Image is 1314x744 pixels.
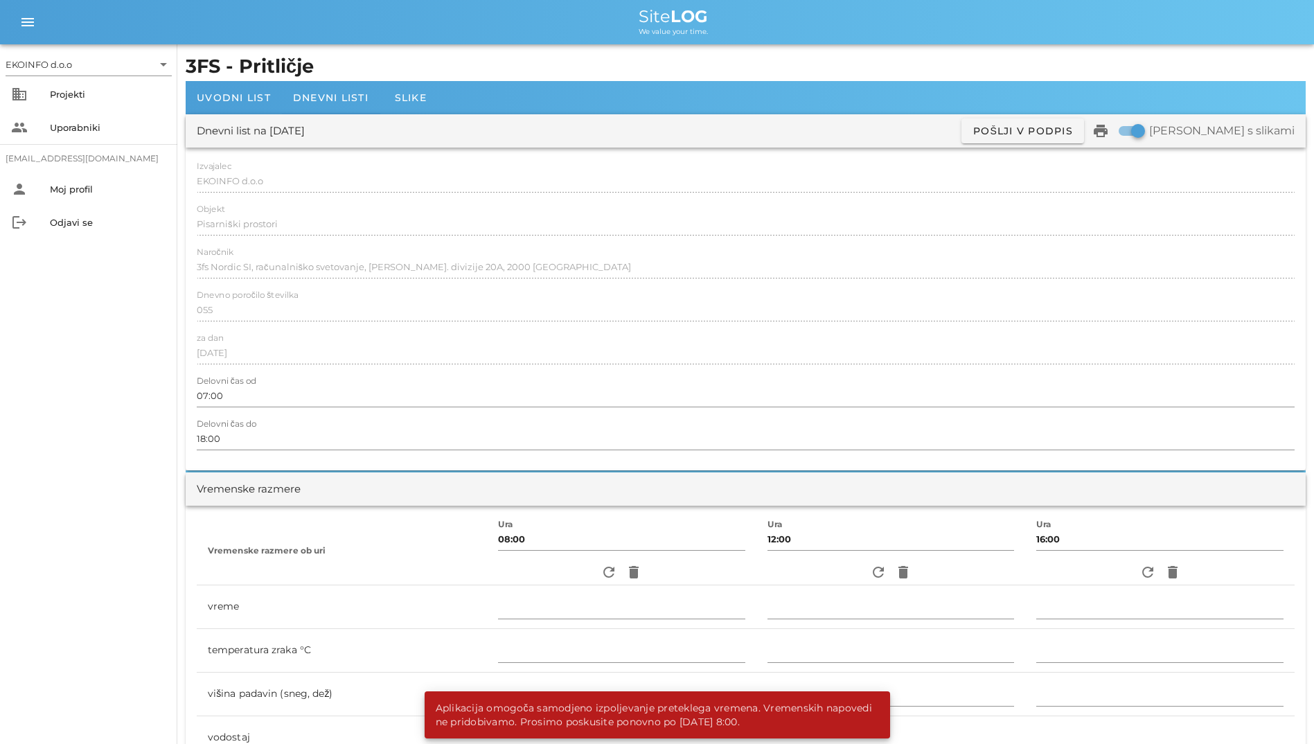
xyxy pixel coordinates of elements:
[197,629,487,673] td: temperatura zraka °C
[1092,123,1109,139] i: print
[625,564,642,581] i: delete
[1164,564,1181,581] i: delete
[197,419,256,429] label: Delovni čas do
[50,184,166,195] div: Moj profil
[50,122,166,133] div: Uporabniki
[197,290,299,301] label: Dnevno poročilo številka
[50,89,166,100] div: Projekti
[1116,594,1314,744] iframe: Chat Widget
[1116,594,1314,744] div: Pripomoček za klepet
[186,53,1306,81] h1: 3FS - Pritličje
[155,56,172,73] i: arrow_drop_down
[671,6,708,26] b: LOG
[895,564,912,581] i: delete
[197,161,231,172] label: Izvajalec
[197,585,487,629] td: vreme
[973,125,1073,137] span: Pošlji v podpis
[1036,520,1051,530] label: Ura
[293,91,369,104] span: Dnevni listi
[6,58,72,71] div: EKOINFO d.o.o
[11,214,28,231] i: logout
[197,91,271,104] span: Uvodni list
[197,204,225,215] label: Objekt
[197,376,256,387] label: Delovni čas od
[197,333,224,344] label: za dan
[197,673,487,716] td: višina padavin (sneg, dež)
[639,27,708,36] span: We value your time.
[1149,124,1295,138] label: [PERSON_NAME] s slikami
[498,520,513,530] label: Ura
[6,53,172,76] div: EKOINFO d.o.o
[1139,564,1156,581] i: refresh
[197,481,301,497] div: Vremenske razmere
[197,247,233,258] label: Naročnik
[197,123,305,139] div: Dnevni list na [DATE]
[601,564,617,581] i: refresh
[961,118,1084,143] button: Pošlji v podpis
[767,520,783,530] label: Ura
[870,564,887,581] i: refresh
[395,91,427,104] span: Slike
[50,217,166,228] div: Odjavi se
[11,119,28,136] i: people
[11,86,28,103] i: business
[197,517,487,585] th: Vremenske razmere ob uri
[11,181,28,197] i: person
[19,14,36,30] i: menu
[639,6,708,26] span: Site
[425,691,885,738] div: Aplikacija omogoča samodjeno izpoljevanje preteklega vremena. Vremenskih napovedi ne pridobivamo....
